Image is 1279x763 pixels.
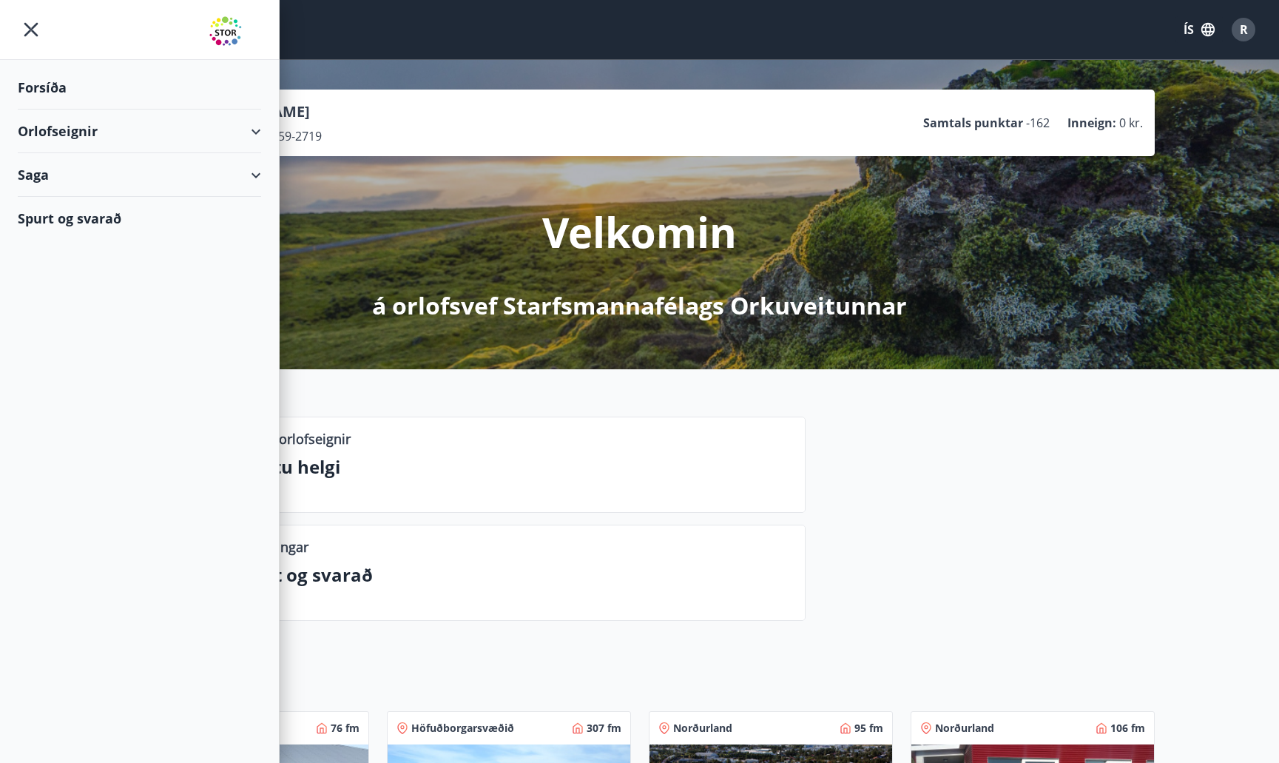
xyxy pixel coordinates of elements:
span: 0 kr. [1119,115,1143,131]
div: Saga [18,153,261,197]
span: Norðurland [673,721,732,736]
span: 307 fm [587,721,621,736]
img: union_logo [209,16,261,46]
span: -162 [1026,115,1050,131]
button: R [1226,12,1261,47]
div: Orlofseignir [18,110,261,153]
p: á orlofsvef Starfsmannafélags Orkuveitunnar [372,289,907,322]
p: Velkomin [542,204,737,260]
p: Spurt og svarað [234,562,793,588]
p: Inneign : [1067,115,1116,131]
div: Forsíða [18,66,261,110]
span: Norðurland [935,721,994,736]
span: Höfuðborgarsvæðið [411,721,514,736]
span: 106 fm [1110,721,1145,736]
span: R [1240,21,1248,38]
p: Samtals punktar [923,115,1023,131]
div: Spurt og svarað [18,197,261,240]
p: Næstu helgi [234,454,793,480]
button: ÍS [1175,16,1223,43]
p: Lausar orlofseignir [234,429,351,448]
span: 270559-2719 [252,128,322,144]
span: 76 fm [331,721,360,736]
span: 95 fm [854,721,883,736]
p: Upplýsingar [234,537,308,557]
button: menu [18,16,44,43]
